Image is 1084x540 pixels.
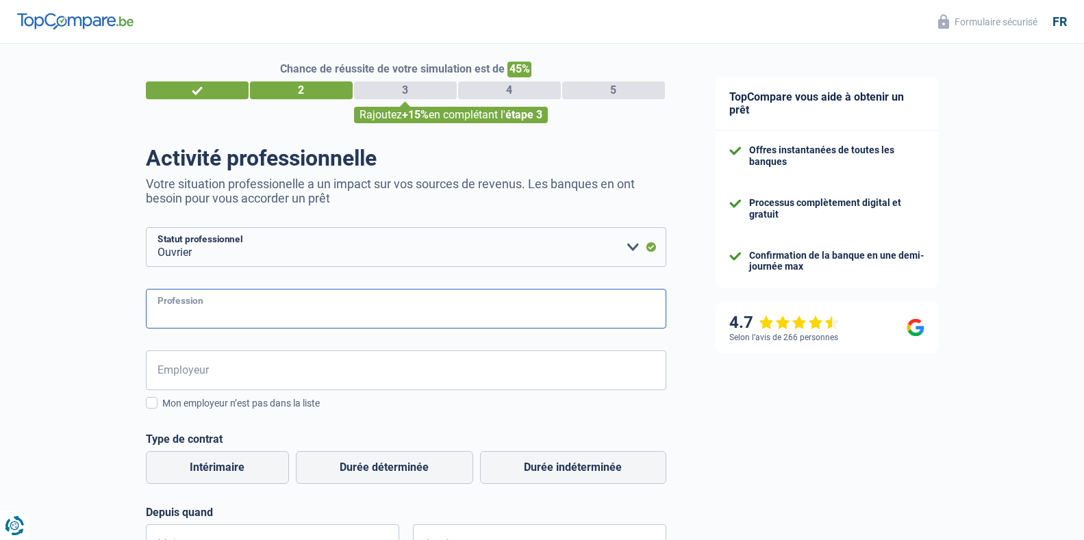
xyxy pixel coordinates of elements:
label: Type de contrat [146,433,666,446]
p: Votre situation professionelle a un impact sur vos sources de revenus. Les banques en ont besoin ... [146,177,666,205]
input: Cherchez votre employeur [146,350,666,390]
label: Depuis quand [146,506,666,519]
button: Formulaire sécurisé [930,10,1046,33]
div: TopCompare vous aide à obtenir un prêt [716,77,938,131]
div: 4.7 [729,313,840,333]
label: Durée indéterminée [480,451,666,484]
div: Rajoutez en complétant l' [354,107,548,123]
h1: Activité professionnelle [146,145,666,171]
img: TopCompare Logo [17,13,134,29]
div: 2 [250,81,353,99]
span: +15% [402,108,429,121]
div: Selon l’avis de 266 personnes [729,333,838,342]
span: étape 3 [505,108,542,121]
span: 45% [507,62,531,77]
div: 3 [354,81,457,99]
div: Confirmation de la banque en une demi-journée max [749,250,924,273]
label: Durée déterminée [296,451,473,484]
div: 1 [146,81,249,99]
div: fr [1053,14,1067,29]
div: 4 [458,81,561,99]
div: Processus complètement digital et gratuit [749,197,924,220]
div: Mon employeur n’est pas dans la liste [162,396,666,411]
div: Offres instantanées de toutes les banques [749,144,924,168]
span: Chance de réussite de votre simulation est de [280,62,505,75]
label: Intérimaire [146,451,289,484]
div: 5 [562,81,665,99]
